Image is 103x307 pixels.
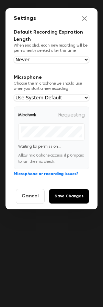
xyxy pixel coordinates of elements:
span: Mic check [18,112,36,118]
p: Choose the microphone we should use when you start a new recording. [14,81,89,91]
button: Save Changes [49,189,89,204]
button: Close settings [80,14,89,23]
h3: Default Recording Expiration Length [14,29,89,43]
h3: Microphone [14,74,89,81]
button: Cancel [16,189,45,204]
h2: Settings [14,14,36,23]
span: Waiting for permission... [18,145,61,149]
p: Allow microphone access if prompted to run the mic check. [18,152,85,165]
p: When enabled, each new recording will be permanently deleted after this time. [14,43,89,53]
button: Microphone or recording issues? [14,171,79,177]
span: Requesting [58,111,85,119]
